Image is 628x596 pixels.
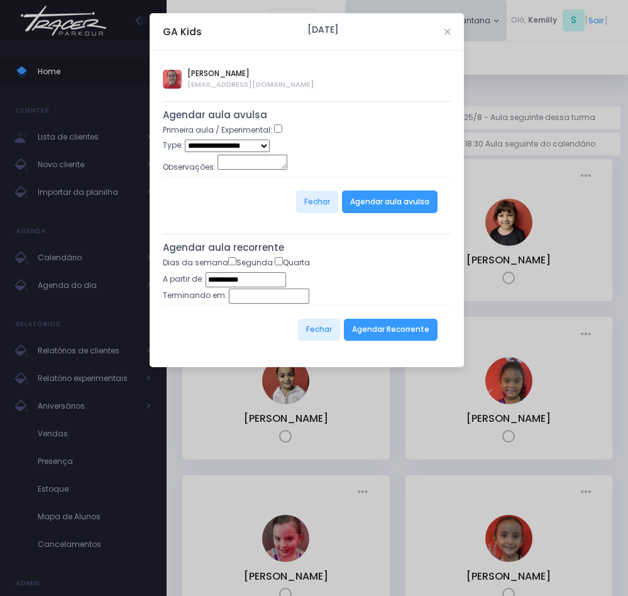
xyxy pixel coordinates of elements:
form: Dias da semana [163,257,451,355]
button: Close [444,29,451,35]
h5: Agendar aula recorrente [163,242,451,253]
h5: GA Kids [163,25,202,39]
label: Terminando em: [163,290,227,301]
label: Primeira aula / Experimental: [163,124,272,136]
span: [EMAIL_ADDRESS][DOMAIN_NAME] [187,79,314,90]
label: Type: [163,140,183,151]
input: Quarta [275,257,283,265]
span: [PERSON_NAME] [187,68,314,79]
label: A partir de: [163,273,204,285]
label: Observações: [163,162,216,173]
label: Quarta [275,257,310,268]
button: Agendar aula avulsa [342,190,438,213]
button: Agendar Recorrente [344,319,438,341]
label: Segunda [228,257,273,268]
button: Fechar [298,319,340,341]
h5: Agendar aula avulsa [163,109,451,121]
h6: [DATE] [307,25,339,35]
button: Fechar [296,190,338,213]
input: Segunda [228,257,236,265]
